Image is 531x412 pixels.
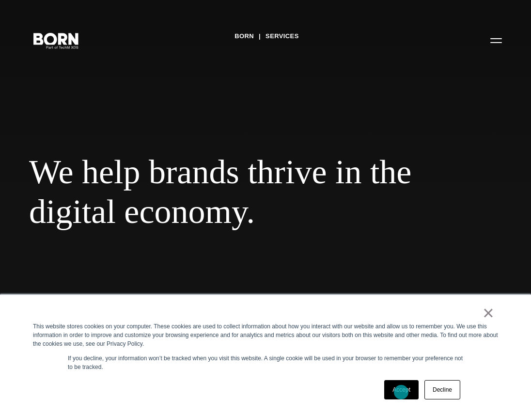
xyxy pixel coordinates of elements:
[234,29,254,44] a: BORN
[265,29,299,44] a: Services
[29,192,436,232] span: digital economy.
[483,309,494,317] a: ×
[68,354,463,371] p: If you decline, your information won’t be tracked when you visit this website. A single cookie wi...
[484,30,508,50] button: Open
[29,152,436,192] span: We help brands thrive in the
[424,380,460,399] a: Decline
[384,380,419,399] a: Accept
[33,322,498,348] div: This website stores cookies on your computer. These cookies are used to collect information about...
